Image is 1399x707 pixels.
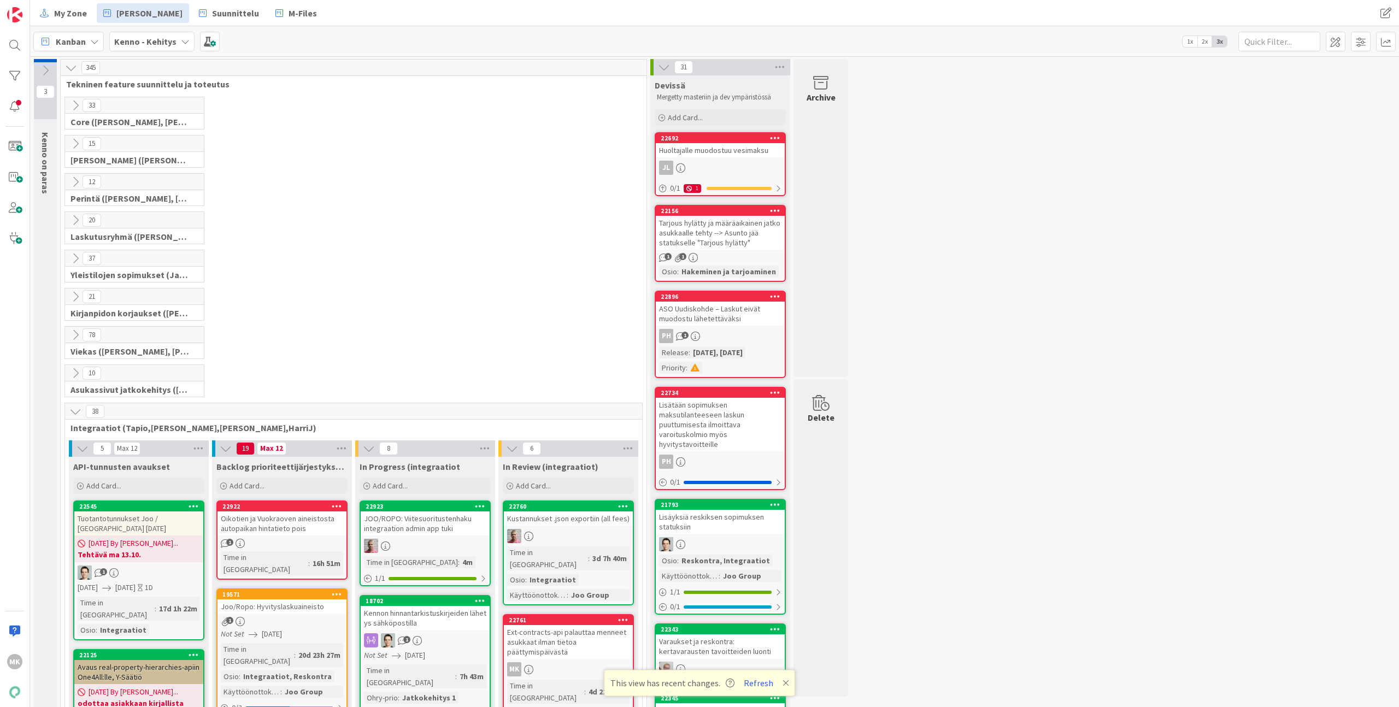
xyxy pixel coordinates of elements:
[74,511,203,535] div: Tuotantotunnukset Joo / [GEOGRAPHIC_DATA] [DATE]
[661,389,785,397] div: 22734
[504,615,633,659] div: 22761Ext-contracts-api palauttaa menneet asukkaat ilman tietoa päättymispäivästä
[656,475,785,489] div: 0/1
[458,556,460,568] span: :
[361,633,490,647] div: TT
[36,85,55,98] span: 3
[661,626,785,633] div: 22343
[79,503,203,510] div: 22545
[70,308,190,319] span: Kirjanpidon korjaukset (Jussi, JaakkoHä)
[86,481,121,491] span: Add Card...
[503,461,598,472] span: In Review (integraatiot)
[668,113,703,122] span: Add Card...
[83,290,101,303] span: 21
[1197,36,1212,47] span: 2x
[656,600,785,614] div: 0/1
[504,615,633,625] div: 22761
[656,292,785,302] div: 22896
[1238,32,1320,51] input: Quick Filter...
[40,132,51,194] span: Kenno on paras
[656,500,785,510] div: 21793
[670,601,680,612] span: 0 / 1
[656,398,785,451] div: Lisätään sopimuksen maksutilanteeseen laskun puuttumisesta ilmoittava varoituskolmio myös hyvitys...
[216,461,348,472] span: Backlog prioriteettijärjestyksessä (integraatiot)
[659,455,673,469] div: PH
[655,291,786,378] a: 22896ASO Uudiskohde – Laskut eivät muodostu lähetettäväksiPHRelease:[DATE], [DATE]Priority:
[74,660,203,684] div: Avaus real-property-hierarchies-apiin One4All:lle, Y-Säätiö
[656,624,785,634] div: 22343
[78,597,155,621] div: Time in [GEOGRAPHIC_DATA]
[588,552,590,564] span: :
[156,603,200,615] div: 17d 1h 22m
[360,461,460,472] span: In Progress (integraatiot
[145,582,153,593] div: 1D
[690,346,745,358] div: [DATE], [DATE]
[659,266,677,278] div: Osio
[364,650,387,660] i: Not Set
[740,676,777,690] button: Refresh
[655,132,786,196] a: 22692Huoltajalle muodostuu vesimaksuJL0/11
[665,253,672,260] span: 1
[221,551,308,575] div: Time in [GEOGRAPHIC_DATA]
[282,686,326,698] div: Joo Group
[509,503,633,510] div: 22760
[361,572,490,585] div: 1/1
[567,589,568,601] span: :
[308,557,310,569] span: :
[222,591,346,598] div: 19571
[70,155,190,166] span: Halti (Sebastian, VilleH, Riikka, Antti, MikkoV, PetriH, PetriM)
[361,596,490,606] div: 18702
[192,3,266,23] a: Suunnittelu
[83,99,101,112] span: 33
[222,503,346,510] div: 22922
[656,388,785,451] div: 22734Lisätään sopimuksen maksutilanteeseen laskun puuttumisesta ilmoittava varoituskolmio myös hy...
[670,476,680,488] span: 0 / 1
[70,269,190,280] span: Yleistilojen sopimukset (Jaakko, VilleP, TommiL, Simo)
[221,670,239,682] div: Osio
[74,650,203,684] div: 22125Avaus real-property-hierarchies-apiin One4All:lle, Y-Säätiö
[655,205,786,282] a: 22156Tarjous hylätty ja määräaikainen jatko asukkaalle tehty --> Asunto jää statukselle "Tarjous ...
[73,500,204,640] a: 22545Tuotantotunnukset Joo / [GEOGRAPHIC_DATA] [DATE][DATE] By [PERSON_NAME]...Tehtävä ma 13.10.T...
[507,662,521,676] div: MK
[656,302,785,326] div: ASO Uudiskohde – Laskut eivät muodostu lähetettäväksi
[661,207,785,215] div: 22156
[83,137,101,150] span: 15
[516,481,551,491] span: Add Card...
[381,633,395,647] img: TT
[97,3,189,23] a: [PERSON_NAME]
[504,502,633,511] div: 22760
[674,61,693,74] span: 31
[507,574,525,586] div: Osio
[361,502,490,535] div: 22923JOO/ROPO: Viitesuoritustenhaku integraation admin app tuki
[70,422,628,433] span: Integraatiot (Tapio,Santeri,Marko,HarriJ)
[659,346,689,358] div: Release
[679,253,686,260] span: 1
[661,501,785,509] div: 21793
[527,574,579,586] div: Integraatiot
[364,664,455,688] div: Time in [GEOGRAPHIC_DATA]
[294,649,296,661] span: :
[70,116,190,127] span: Core (Pasi, Jussi, JaakkoHä, Jyri, Leo, MikkoK, Väinö)
[83,175,101,188] span: 12
[659,537,673,551] img: TT
[656,143,785,157] div: Huoltajalle muodostuu vesimaksu
[78,549,200,560] b: Tehtävä ma 13.10.
[656,329,785,343] div: PH
[655,80,685,91] span: Devissä
[661,694,785,702] div: 22345
[656,292,785,326] div: 22896ASO Uudiskohde – Laskut eivät muodostu lähetettäväksi
[240,670,334,682] div: Integraatiot, Reskontra
[661,134,785,142] div: 22692
[366,597,490,605] div: 18702
[66,79,633,90] span: Tekninen feature suunnittelu ja toteutus
[507,546,588,570] div: Time in [GEOGRAPHIC_DATA]
[83,328,101,341] span: 78
[503,500,634,605] a: 22760Kustannukset .json exportiin (all fees)HJTime in [GEOGRAPHIC_DATA]:3d 7h 40mOsio:Integraatio...
[504,625,633,659] div: Ext-contracts-api palauttaa menneet asukkaat ilman tietoa päättymispäivästä
[590,552,630,564] div: 3d 7h 40m
[659,662,673,676] img: JH
[656,537,785,551] div: TT
[56,35,86,48] span: Kanban
[89,686,178,698] span: [DATE] By [PERSON_NAME]...
[808,411,834,424] div: Delete
[296,649,343,661] div: 20d 23h 27m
